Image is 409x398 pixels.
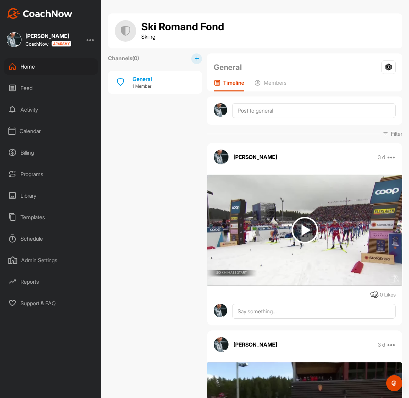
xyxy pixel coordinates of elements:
[380,291,396,299] div: 0 Likes
[292,217,318,243] img: play
[4,58,98,75] div: Home
[214,150,228,164] img: avatar
[4,101,98,118] div: Activity
[25,33,71,39] div: [PERSON_NAME]
[4,187,98,204] div: Library
[214,337,228,352] img: avatar
[133,75,152,83] div: General
[4,230,98,247] div: Schedule
[4,144,98,161] div: Billing
[133,83,152,90] p: 1 Member
[7,32,21,47] img: square_d3c6f7af76e2bfdd576d1e7f520099fd.jpg
[214,304,227,317] img: avatar
[115,20,136,42] img: group
[214,62,242,73] h2: General
[391,130,402,138] p: Filter
[141,33,224,41] p: Skiing
[4,273,98,290] div: Reports
[234,153,277,161] p: [PERSON_NAME]
[386,375,402,391] div: Open Intercom Messenger
[4,295,98,312] div: Support & FAQ
[25,41,71,47] div: CoachNow
[223,79,244,86] p: Timeline
[141,21,224,33] h1: Ski Romand Fond
[7,8,72,19] img: CoachNow
[4,123,98,140] div: Calendar
[378,154,385,161] p: 3 d
[207,174,402,286] img: media
[214,103,227,117] img: avatar
[234,341,277,349] p: [PERSON_NAME]
[4,209,98,226] div: Templates
[264,79,287,86] p: Members
[51,41,71,47] img: CoachNow acadmey
[378,342,385,348] p: 3 d
[4,80,98,96] div: Feed
[4,252,98,269] div: Admin Settings
[108,54,139,62] label: Channels ( 0 )
[4,166,98,183] div: Programs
